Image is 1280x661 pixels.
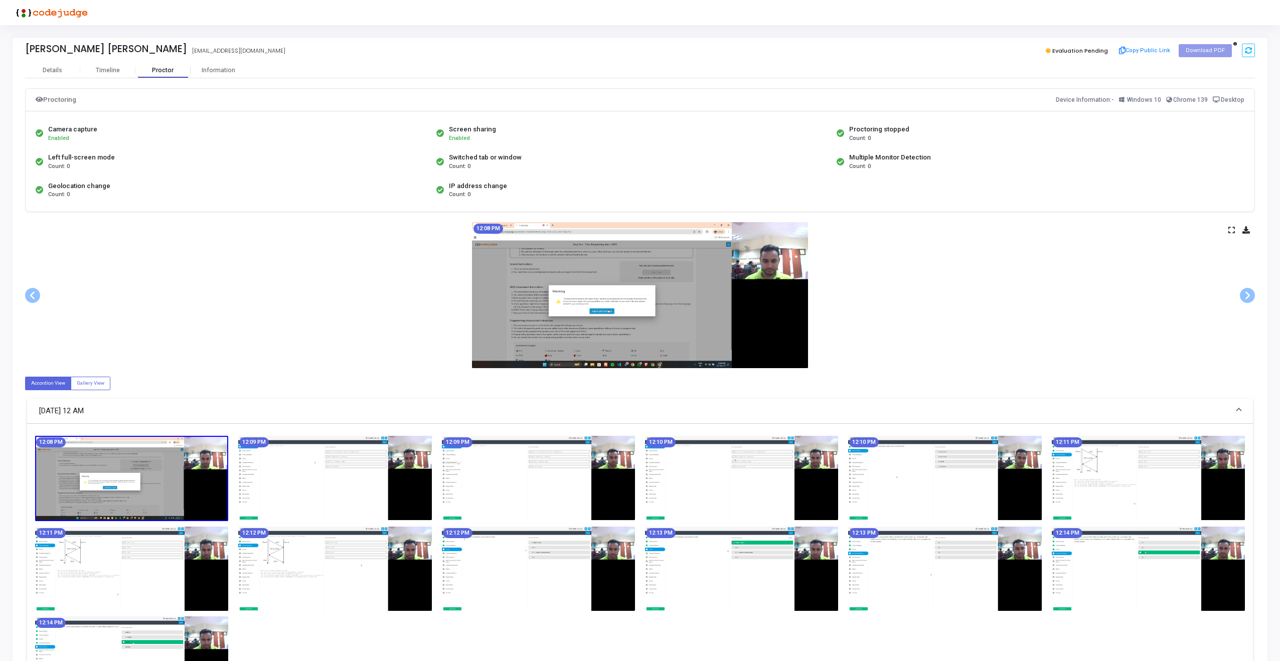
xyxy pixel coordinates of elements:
[238,527,431,611] img: screenshot-1756795330708.jpeg
[239,437,269,447] mat-chip: 12:09 PM
[36,528,66,538] mat-chip: 12:11 PM
[48,191,70,199] span: Count: 0
[449,135,470,141] span: Enabled
[848,527,1041,611] img: screenshot-1756795420757.jpeg
[238,436,431,520] img: screenshot-1756795150752.jpeg
[645,436,838,520] img: screenshot-1756795210747.jpeg
[13,3,88,23] img: logo
[1179,44,1232,57] button: Download PDF
[48,152,115,162] div: Left full-screen mode
[39,405,1229,417] mat-panel-title: [DATE] 12 AM
[48,135,69,141] span: Enabled
[36,437,66,447] mat-chip: 12:08 PM
[25,377,71,390] label: Accordion View
[191,67,246,74] div: Information
[1056,94,1245,106] div: Device Information:-
[449,152,522,162] div: Switched tab or window
[449,181,507,191] div: IP address change
[646,437,676,447] mat-chip: 12:10 PM
[849,134,871,143] span: Count: 0
[443,437,472,447] mat-chip: 12:09 PM
[442,527,635,611] img: screenshot-1756795360752.jpeg
[1127,96,1161,103] span: Windows 10
[449,191,470,199] span: Count: 0
[443,528,472,538] mat-chip: 12:12 PM
[43,67,62,74] div: Details
[849,124,909,134] div: Proctoring stopped
[849,162,871,171] span: Count: 0
[1173,96,1208,103] span: Chrome 139
[36,618,66,628] mat-chip: 12:14 PM
[192,47,285,55] div: [EMAIL_ADDRESS][DOMAIN_NAME]
[472,222,808,369] img: screenshot-1756795121411.jpeg
[48,162,70,171] span: Count: 0
[36,94,76,106] div: Proctoring
[849,437,879,447] mat-chip: 12:10 PM
[645,527,838,611] img: screenshot-1756795390742.jpeg
[71,377,110,390] label: Gallery View
[449,124,496,134] div: Screen sharing
[1052,527,1245,611] img: screenshot-1756795450743.jpeg
[96,67,120,74] div: Timeline
[849,152,931,162] div: Multiple Monitor Detection
[1116,43,1174,58] button: Copy Public Link
[1221,96,1244,103] span: Desktop
[25,43,187,55] div: [PERSON_NAME] [PERSON_NAME]
[1053,437,1082,447] mat-chip: 12:11 PM
[646,528,676,538] mat-chip: 12:13 PM
[35,436,228,521] img: screenshot-1756795121411.jpeg
[1052,436,1245,520] img: screenshot-1756795270731.jpeg
[1053,528,1082,538] mat-chip: 12:14 PM
[48,181,110,191] div: Geolocation change
[442,436,635,520] img: screenshot-1756795180753.jpeg
[239,528,269,538] mat-chip: 12:12 PM
[849,528,879,538] mat-chip: 12:13 PM
[1052,47,1108,55] span: Evaluation Pending
[848,436,1041,520] img: screenshot-1756795240710.jpeg
[48,124,97,134] div: Camera capture
[135,67,191,74] div: Proctor
[473,224,503,234] mat-chip: 12:08 PM
[35,527,228,611] img: screenshot-1756795300731.jpeg
[27,399,1253,424] mat-expansion-panel-header: [DATE] 12 AM
[449,162,470,171] span: Count: 0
